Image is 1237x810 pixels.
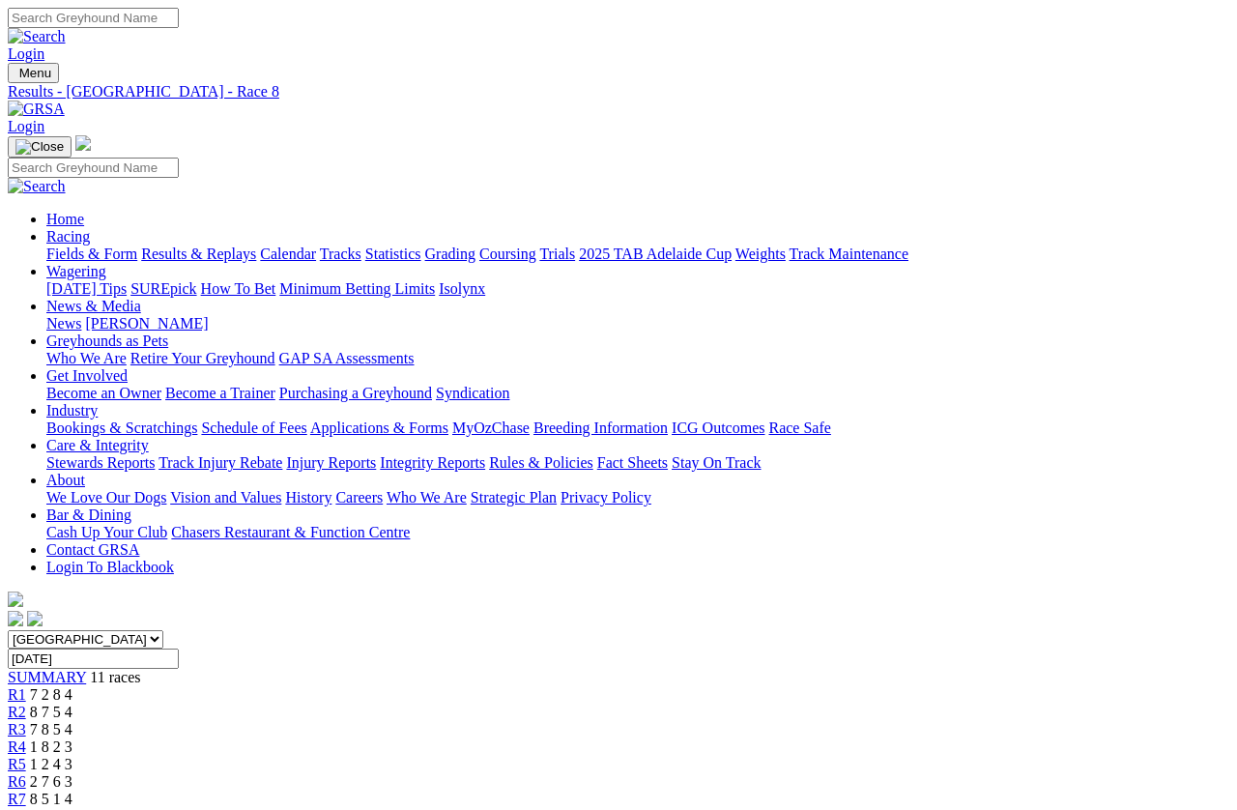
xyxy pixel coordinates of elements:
a: Chasers Restaurant & Function Centre [171,524,410,540]
div: News & Media [46,315,1229,333]
a: SUREpick [130,280,196,297]
a: GAP SA Assessments [279,350,415,366]
a: Isolynx [439,280,485,297]
a: Track Injury Rebate [158,454,282,471]
a: Cash Up Your Club [46,524,167,540]
a: Results & Replays [141,246,256,262]
div: Greyhounds as Pets [46,350,1229,367]
a: R4 [8,738,26,755]
a: Vision and Values [170,489,281,506]
span: R3 [8,721,26,738]
a: Get Involved [46,367,128,384]
span: 8 5 1 4 [30,791,72,807]
a: Tracks [320,246,361,262]
a: News [46,315,81,332]
a: How To Bet [201,280,276,297]
a: Care & Integrity [46,437,149,453]
a: Results - [GEOGRAPHIC_DATA] - Race 8 [8,83,1229,101]
a: Track Maintenance [790,246,908,262]
a: 2025 TAB Adelaide Cup [579,246,732,262]
a: We Love Our Dogs [46,489,166,506]
a: Coursing [479,246,536,262]
span: 2 7 6 3 [30,773,72,790]
span: 1 2 4 3 [30,756,72,772]
a: Home [46,211,84,227]
a: Retire Your Greyhound [130,350,275,366]
div: Bar & Dining [46,524,1229,541]
a: Trials [539,246,575,262]
a: Login To Blackbook [46,559,174,575]
button: Toggle navigation [8,63,59,83]
a: Race Safe [768,419,830,436]
a: Who We Are [46,350,127,366]
div: Racing [46,246,1229,263]
span: 7 2 8 4 [30,686,72,703]
a: Integrity Reports [380,454,485,471]
a: SUMMARY [8,669,86,685]
div: Get Involved [46,385,1229,402]
img: facebook.svg [8,611,23,626]
a: News & Media [46,298,141,314]
a: Stewards Reports [46,454,155,471]
a: History [285,489,331,506]
a: Schedule of Fees [201,419,306,436]
a: R6 [8,773,26,790]
span: Menu [19,66,51,80]
a: Purchasing a Greyhound [279,385,432,401]
a: Weights [735,246,786,262]
span: 1 8 2 3 [30,738,72,755]
a: Fields & Form [46,246,137,262]
a: Careers [335,489,383,506]
a: R2 [8,704,26,720]
a: Who We Are [387,489,467,506]
a: Fact Sheets [597,454,668,471]
a: Bar & Dining [46,506,131,523]
a: Injury Reports [286,454,376,471]
a: MyOzChase [452,419,530,436]
img: twitter.svg [27,611,43,626]
img: GRSA [8,101,65,118]
img: Search [8,178,66,195]
a: Become an Owner [46,385,161,401]
img: Search [8,28,66,45]
input: Search [8,158,179,178]
img: logo-grsa-white.png [75,135,91,151]
a: Greyhounds as Pets [46,333,168,349]
button: Toggle navigation [8,136,72,158]
a: Stay On Track [672,454,761,471]
a: Racing [46,228,90,245]
a: [DATE] Tips [46,280,127,297]
div: Industry [46,419,1229,437]
a: Login [8,45,44,62]
a: R5 [8,756,26,772]
span: 8 7 5 4 [30,704,72,720]
a: Calendar [260,246,316,262]
img: Close [15,139,64,155]
a: Login [8,118,44,134]
a: Wagering [46,263,106,279]
a: R1 [8,686,26,703]
a: Syndication [436,385,509,401]
a: About [46,472,85,488]
input: Search [8,8,179,28]
a: Bookings & Scratchings [46,419,197,436]
a: Become a Trainer [165,385,275,401]
a: Contact GRSA [46,541,139,558]
a: [PERSON_NAME] [85,315,208,332]
a: Minimum Betting Limits [279,280,435,297]
a: Grading [425,246,475,262]
span: 11 races [90,669,140,685]
img: logo-grsa-white.png [8,592,23,607]
div: Care & Integrity [46,454,1229,472]
a: Strategic Plan [471,489,557,506]
span: 7 8 5 4 [30,721,72,738]
a: Breeding Information [533,419,668,436]
a: Rules & Policies [489,454,593,471]
a: Statistics [365,246,421,262]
